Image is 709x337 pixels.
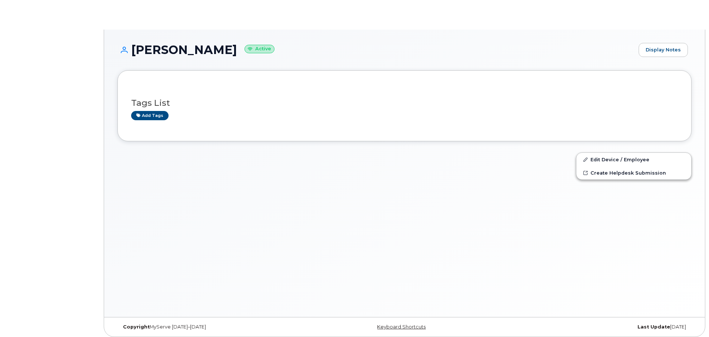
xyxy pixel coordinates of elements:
[117,324,309,330] div: MyServe [DATE]–[DATE]
[639,43,688,57] a: Display Notes
[500,324,692,330] div: [DATE]
[638,324,670,330] strong: Last Update
[377,324,426,330] a: Keyboard Shortcuts
[244,45,274,53] small: Active
[576,153,691,166] a: Edit Device / Employee
[117,43,635,56] h1: [PERSON_NAME]
[576,166,691,179] a: Create Helpdesk Submission
[131,98,678,108] h3: Tags List
[123,324,150,330] strong: Copyright
[131,111,169,120] a: Add tags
